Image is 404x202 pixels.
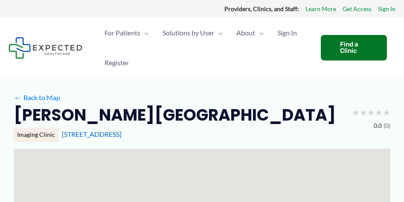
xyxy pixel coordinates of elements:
[305,3,336,14] a: Learn More
[270,18,304,48] a: Sign In
[214,18,223,48] span: Menu Toggle
[255,18,264,48] span: Menu Toggle
[321,35,387,61] a: Find a Clinic
[383,104,390,120] span: ★
[14,127,58,142] div: Imaging Clinic
[14,104,336,125] h2: [PERSON_NAME][GEOGRAPHIC_DATA]
[224,5,299,12] strong: Providers, Clinics, and Staff:
[360,104,367,120] span: ★
[277,18,297,48] span: Sign In
[378,3,395,14] a: Sign In
[163,18,214,48] span: Solutions by User
[343,3,372,14] a: Get Access
[9,37,82,59] img: Expected Healthcare Logo - side, dark font, small
[62,130,122,138] a: [STREET_ADDRESS]
[374,120,382,131] span: 0.0
[14,93,22,101] span: ←
[236,18,255,48] span: About
[105,48,129,78] span: Register
[98,18,156,48] a: For PatientsMenu Toggle
[140,18,149,48] span: Menu Toggle
[105,18,140,48] span: For Patients
[367,104,375,120] span: ★
[375,104,383,120] span: ★
[384,120,390,131] span: (0)
[352,104,360,120] span: ★
[156,18,230,48] a: Solutions by UserMenu Toggle
[98,48,136,78] a: Register
[230,18,270,48] a: AboutMenu Toggle
[14,91,60,104] a: ←Back to Map
[98,18,312,78] nav: Primary Site Navigation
